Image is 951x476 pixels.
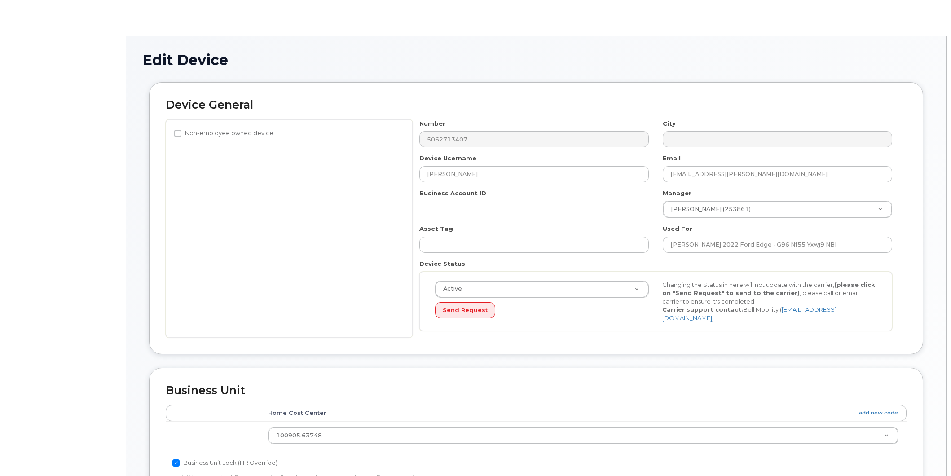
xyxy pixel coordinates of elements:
a: [PERSON_NAME] (253861) [663,201,892,217]
button: Send Request [435,302,495,319]
span: [PERSON_NAME] (253861) [665,205,751,213]
h2: Device General [166,99,907,111]
label: Email [663,154,681,163]
label: Business Unit Lock (HR Override) [172,458,277,468]
span: 100905.63748 [276,432,322,439]
a: [EMAIL_ADDRESS][DOMAIN_NAME] [662,306,837,322]
div: Changing the Status in here will not update with the carrier, , please call or email carrier to e... [656,281,883,322]
label: Number [419,119,445,128]
input: Business Unit Lock (HR Override) [172,459,180,467]
label: Non-employee owned device [174,128,273,139]
h2: Business Unit [166,384,907,397]
a: 100905.63748 [269,428,898,444]
label: City [663,119,676,128]
th: Home Cost Center [260,405,907,421]
label: Business Account ID [419,189,486,198]
a: Active [436,281,648,297]
span: Active [438,285,462,293]
strong: Carrier support contact: [662,306,743,313]
label: Used For [663,225,692,233]
input: Non-employee owned device [174,130,181,137]
label: Asset Tag [419,225,453,233]
h1: Edit Device [142,52,930,68]
a: add new code [859,409,898,417]
label: Manager [663,189,691,198]
label: Device Status [419,260,465,268]
label: Device Username [419,154,476,163]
